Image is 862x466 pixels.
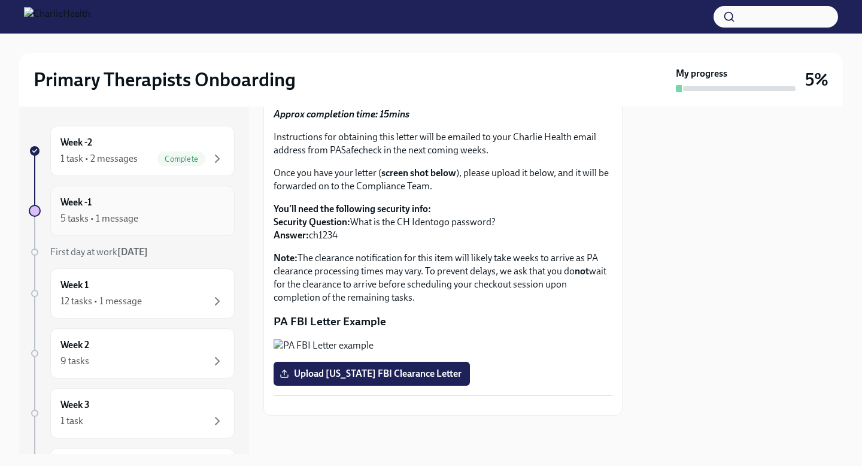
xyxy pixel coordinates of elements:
[274,167,612,193] p: Once you have your letter ( ), please upload it below, and it will be forwarded on to the Complia...
[29,186,235,236] a: Week -15 tasks • 1 message
[60,212,138,225] div: 5 tasks • 1 message
[274,229,309,241] strong: Answer:
[50,246,148,258] span: First day at work
[29,246,235,259] a: First day at work[DATE]
[60,338,89,352] h6: Week 2
[274,314,612,329] p: PA FBI Letter Example
[805,69,828,90] h3: 5%
[381,167,456,178] strong: screen shot below
[34,68,296,92] h2: Primary Therapists Onboarding
[60,355,89,368] div: 9 tasks
[274,131,612,157] p: Instructions for obtaining this letter will be emailed to your Charlie Health email address from ...
[274,252,298,264] strong: Note:
[60,414,83,428] div: 1 task
[274,108,409,120] strong: Approx completion time: 15mins
[24,7,90,26] img: CharlieHealth
[575,265,589,277] strong: not
[60,279,89,292] h6: Week 1
[60,398,90,411] h6: Week 3
[60,136,92,149] h6: Week -2
[282,368,462,380] span: Upload [US_STATE] FBI Clearance Letter
[274,202,612,242] p: What is the CH Identogo password? ch1234
[274,252,612,304] p: The clearance notification for this item will likely take weeks to arrive as PA clearance process...
[29,388,235,438] a: Week 31 task
[274,339,612,352] button: Zoom image
[157,155,205,164] span: Complete
[274,203,431,214] strong: You'll need the following security info:
[274,362,470,386] label: Upload [US_STATE] FBI Clearance Letter
[60,295,142,308] div: 12 tasks • 1 message
[29,328,235,379] a: Week 29 tasks
[117,246,148,258] strong: [DATE]
[274,216,350,228] strong: Security Question:
[29,126,235,176] a: Week -21 task • 2 messagesComplete
[29,268,235,319] a: Week 112 tasks • 1 message
[676,67,727,80] strong: My progress
[60,152,138,165] div: 1 task • 2 messages
[60,196,92,209] h6: Week -1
